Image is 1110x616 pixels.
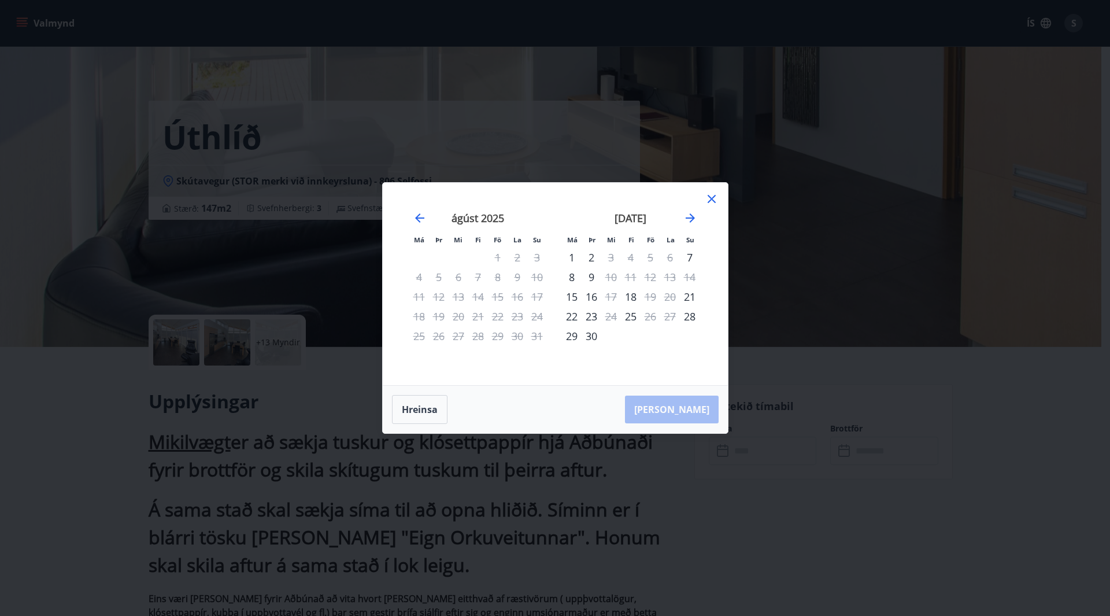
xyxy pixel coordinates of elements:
[562,307,582,326] td: Choose mánudagur, 22. september 2025 as your check-in date. It’s available.
[429,307,449,326] td: Not available. þriðjudagur, 19. ágúst 2025
[582,267,601,287] td: Choose þriðjudagur, 9. september 2025 as your check-in date. It’s available.
[562,267,582,287] td: Choose mánudagur, 8. september 2025 as your check-in date. It’s available.
[527,307,547,326] td: Not available. sunnudagur, 24. ágúst 2025
[562,248,582,267] td: Choose mánudagur, 1. september 2025 as your check-in date. It’s available.
[601,248,621,267] div: Aðeins útritun í boði
[409,267,429,287] td: Not available. mánudagur, 4. ágúst 2025
[513,235,521,244] small: La
[641,267,660,287] td: Not available. föstudagur, 12. september 2025
[660,307,680,326] td: Not available. laugardagur, 27. september 2025
[647,235,654,244] small: Fö
[533,235,541,244] small: Su
[397,197,714,371] div: Calendar
[475,235,481,244] small: Fi
[628,235,634,244] small: Fi
[449,267,468,287] td: Not available. miðvikudagur, 6. ágúst 2025
[488,248,508,267] td: Not available. föstudagur, 1. ágúst 2025
[615,211,646,225] strong: [DATE]
[494,235,501,244] small: Fö
[429,267,449,287] td: Not available. þriðjudagur, 5. ágúst 2025
[567,235,578,244] small: Má
[409,287,429,307] td: Not available. mánudagur, 11. ágúst 2025
[641,248,660,267] td: Not available. föstudagur, 5. september 2025
[621,267,641,287] td: Not available. fimmtudagur, 11. september 2025
[454,235,462,244] small: Mi
[660,287,680,307] td: Not available. laugardagur, 20. september 2025
[582,326,601,346] div: 30
[601,307,621,326] td: Not available. miðvikudagur, 24. september 2025
[449,307,468,326] td: Not available. miðvikudagur, 20. ágúst 2025
[641,287,660,307] div: Aðeins útritun í boði
[601,248,621,267] td: Not available. miðvikudagur, 3. september 2025
[468,307,488,326] td: Not available. fimmtudagur, 21. ágúst 2025
[468,267,488,287] td: Not available. fimmtudagur, 7. ágúst 2025
[508,287,527,307] td: Not available. laugardagur, 16. ágúst 2025
[641,307,660,326] div: Aðeins útritun í boði
[680,307,700,326] div: Aðeins innritun í boði
[449,287,468,307] td: Not available. miðvikudagur, 13. ágúst 2025
[601,287,621,307] div: Aðeins útritun í boði
[527,326,547,346] td: Not available. sunnudagur, 31. ágúst 2025
[527,287,547,307] td: Not available. sunnudagur, 17. ágúst 2025
[680,267,700,287] td: Not available. sunnudagur, 14. september 2025
[680,248,700,267] div: Aðeins innritun í boði
[582,307,601,326] td: Choose þriðjudagur, 23. september 2025 as your check-in date. It’s available.
[660,267,680,287] td: Not available. laugardagur, 13. september 2025
[589,235,595,244] small: Þr
[641,287,660,307] td: Not available. föstudagur, 19. september 2025
[409,307,429,326] td: Not available. mánudagur, 18. ágúst 2025
[667,235,675,244] small: La
[488,267,508,287] td: Not available. föstudagur, 8. ágúst 2025
[582,326,601,346] td: Choose þriðjudagur, 30. september 2025 as your check-in date. It’s available.
[508,248,527,267] td: Not available. laugardagur, 2. ágúst 2025
[449,326,468,346] td: Not available. miðvikudagur, 27. ágúst 2025
[607,235,616,244] small: Mi
[582,248,601,267] div: 2
[680,287,700,307] div: Aðeins innritun í boði
[680,307,700,326] td: Choose sunnudagur, 28. september 2025 as your check-in date. It’s available.
[582,248,601,267] td: Choose þriðjudagur, 2. september 2025 as your check-in date. It’s available.
[601,267,621,287] td: Not available. miðvikudagur, 10. september 2025
[621,287,641,307] div: Aðeins innritun í boði
[621,248,641,267] td: Not available. fimmtudagur, 4. september 2025
[686,235,694,244] small: Su
[413,211,427,225] div: Move backward to switch to the previous month.
[562,307,582,326] div: 22
[409,326,429,346] td: Not available. mánudagur, 25. ágúst 2025
[468,326,488,346] td: Not available. fimmtudagur, 28. ágúst 2025
[452,211,504,225] strong: ágúst 2025
[488,307,508,326] td: Not available. föstudagur, 22. ágúst 2025
[601,307,621,326] div: Aðeins útritun í boði
[683,211,697,225] div: Move forward to switch to the next month.
[680,287,700,307] td: Choose sunnudagur, 21. september 2025 as your check-in date. It’s available.
[562,267,582,287] div: 8
[562,287,582,307] td: Choose mánudagur, 15. september 2025 as your check-in date. It’s available.
[582,267,601,287] div: 9
[508,267,527,287] td: Not available. laugardagur, 9. ágúst 2025
[508,326,527,346] td: Not available. laugardagur, 30. ágúst 2025
[527,248,547,267] td: Not available. sunnudagur, 3. ágúst 2025
[621,287,641,307] td: Choose fimmtudagur, 18. september 2025 as your check-in date. It’s available.
[660,248,680,267] td: Not available. laugardagur, 6. september 2025
[435,235,442,244] small: Þr
[392,395,447,424] button: Hreinsa
[621,307,641,326] div: Aðeins innritun í boði
[429,326,449,346] td: Not available. þriðjudagur, 26. ágúst 2025
[582,287,601,307] td: Choose þriðjudagur, 16. september 2025 as your check-in date. It’s available.
[562,287,582,307] div: Aðeins innritun í boði
[582,287,601,307] div: 16
[582,307,601,326] div: 23
[488,326,508,346] td: Not available. föstudagur, 29. ágúst 2025
[621,307,641,326] td: Choose fimmtudagur, 25. september 2025 as your check-in date. It’s available.
[562,248,582,267] div: Aðeins innritun í boði
[527,267,547,287] td: Not available. sunnudagur, 10. ágúst 2025
[562,326,582,346] div: 29
[641,307,660,326] td: Not available. föstudagur, 26. september 2025
[601,267,621,287] div: Aðeins útritun í boði
[562,326,582,346] td: Choose mánudagur, 29. september 2025 as your check-in date. It’s available.
[429,287,449,307] td: Not available. þriðjudagur, 12. ágúst 2025
[508,307,527,326] td: Not available. laugardagur, 23. ágúst 2025
[468,287,488,307] td: Not available. fimmtudagur, 14. ágúst 2025
[488,287,508,307] td: Not available. föstudagur, 15. ágúst 2025
[414,235,424,244] small: Má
